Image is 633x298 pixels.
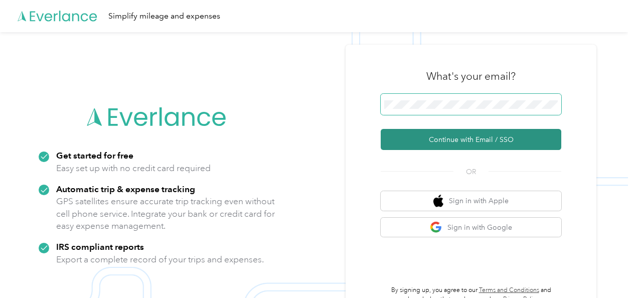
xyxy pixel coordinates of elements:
p: Easy set up with no credit card required [56,162,211,175]
strong: IRS compliant reports [56,241,144,252]
strong: Get started for free [56,150,133,161]
p: GPS satellites ensure accurate trip tracking even without cell phone service. Integrate your bank... [56,195,275,232]
button: google logoSign in with Google [381,218,561,237]
a: Terms and Conditions [479,286,539,294]
h3: What's your email? [426,69,516,83]
strong: Automatic trip & expense tracking [56,184,195,194]
span: OR [453,167,489,177]
img: apple logo [433,195,443,207]
button: apple logoSign in with Apple [381,191,561,211]
button: Continue with Email / SSO [381,129,561,150]
img: google logo [430,221,442,234]
p: Export a complete record of your trips and expenses. [56,253,264,266]
div: Simplify mileage and expenses [108,10,220,23]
